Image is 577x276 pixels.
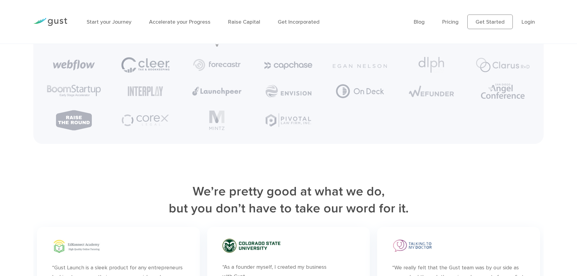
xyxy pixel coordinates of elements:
[33,183,544,217] h2: We’re pretty good at what we do, but you don’t have to take our word for it.
[481,84,525,99] img: Angel Conference
[33,18,67,26] img: Gust Logo
[414,19,425,25] a: Blog
[442,19,459,25] a: Pricing
[467,15,513,29] a: Get Started
[392,238,433,254] img: Talking To My Doctor
[333,64,387,68] img: Egan Nelson
[336,84,384,98] img: Group 1226
[222,238,280,253] img: Csu
[209,111,225,130] img: Mintz
[476,58,529,72] img: Clarus
[52,238,101,254] img: Edkonnect
[192,86,242,96] img: Launchpeer
[121,112,170,128] img: Corex
[522,19,535,25] a: Login
[121,57,170,73] img: Cleer Tax Bookeeping Logo
[407,84,456,98] img: Wefunder
[87,19,131,25] a: Start your Journey
[419,57,444,73] img: Dlph
[55,109,93,131] img: Raise The Round
[264,62,313,69] img: Capchase
[228,19,260,25] a: Raise Capital
[266,85,311,98] img: Envision
[193,59,240,71] img: Forecast
[45,83,103,99] img: Boomstartup
[128,86,163,96] img: Interplay
[149,19,211,25] a: Accelerate your Progress
[266,113,311,127] img: Pivotal
[278,19,320,25] a: Get Incorporated
[53,60,95,70] img: Webflow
